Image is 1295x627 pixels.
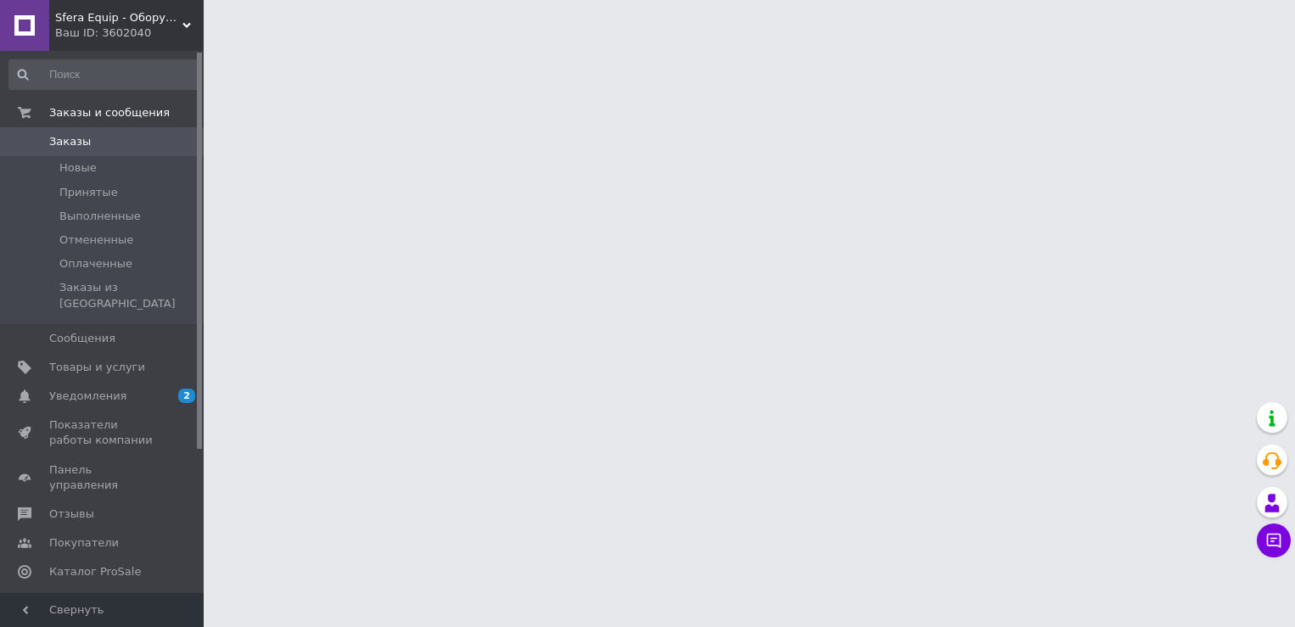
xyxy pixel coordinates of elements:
[49,462,157,493] span: Панель управления
[49,134,91,149] span: Заказы
[49,360,145,375] span: Товары и услуги
[49,331,115,346] span: Сообщения
[59,256,132,272] span: Оплаченные
[49,507,94,522] span: Отзывы
[49,564,141,579] span: Каталог ProSale
[59,232,133,248] span: Отмененные
[8,59,200,90] input: Поиск
[49,105,170,120] span: Заказы и сообщения
[59,280,199,311] span: Заказы из [GEOGRAPHIC_DATA]
[49,389,126,404] span: Уведомления
[1257,523,1291,557] button: Чат с покупателем
[59,209,141,224] span: Выполненные
[59,185,118,200] span: Принятые
[49,535,119,551] span: Покупатели
[49,417,157,448] span: Показатели работы компании
[55,25,204,41] div: Ваш ID: 3602040
[178,389,195,403] span: 2
[55,10,182,25] span: Sfera Equip - Оборудование для бизнеса и дома
[59,160,97,176] span: Новые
